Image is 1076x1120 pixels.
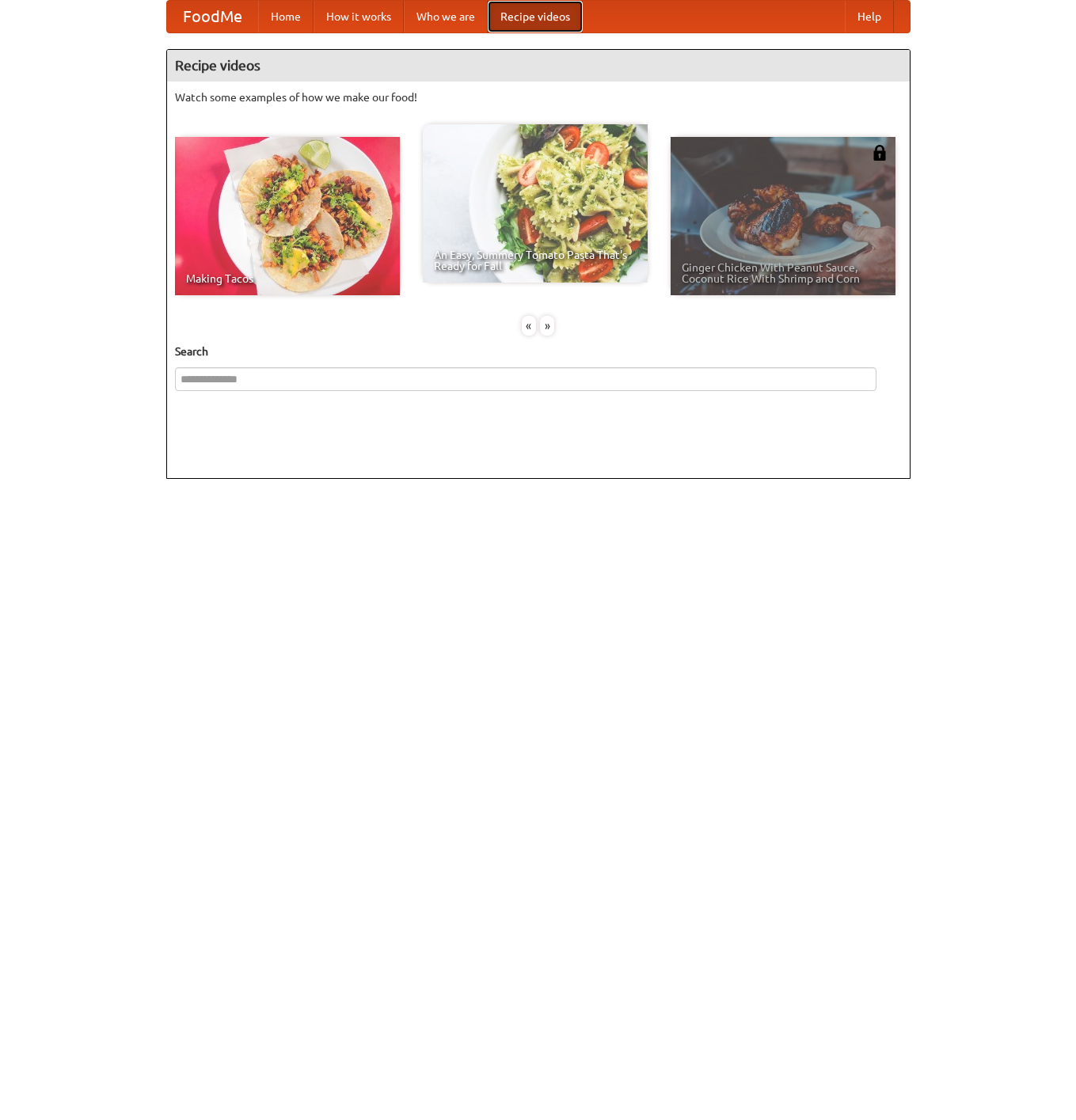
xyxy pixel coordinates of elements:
h5: Search [175,344,902,359]
a: Recipe videos [488,1,583,32]
a: Who we are [404,1,488,32]
span: An Easy, Summery Tomato Pasta That's Ready for Fall [434,249,637,271]
h4: Recipe videos [167,50,910,82]
a: Help [845,1,894,32]
a: Making Tacos [175,137,400,295]
p: Watch some examples of how we make our food! [175,89,902,105]
a: FoodMe [167,1,258,32]
img: 483408.png [872,145,888,161]
a: How it works [314,1,404,32]
div: » [540,316,554,336]
div: « [522,316,536,336]
span: Making Tacos [186,273,389,284]
a: Home [258,1,314,32]
a: An Easy, Summery Tomato Pasta That's Ready for Fall [423,124,648,283]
